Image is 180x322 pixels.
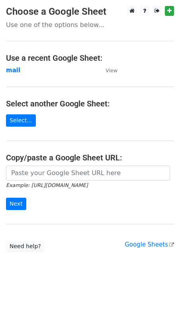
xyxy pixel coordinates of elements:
[6,21,174,29] p: Use one of the options below...
[98,67,117,74] a: View
[6,53,174,63] h4: Use a recent Google Sheet:
[6,114,36,127] a: Select...
[6,198,26,210] input: Next
[6,166,170,181] input: Paste your Google Sheet URL here
[6,182,88,188] small: Example: [URL][DOMAIN_NAME]
[6,153,174,162] h4: Copy/paste a Google Sheet URL:
[125,241,174,248] a: Google Sheets
[6,99,174,108] h4: Select another Google Sheet:
[6,6,174,17] h3: Choose a Google Sheet
[106,67,117,73] small: View
[6,67,20,74] a: mail
[6,240,45,253] a: Need help?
